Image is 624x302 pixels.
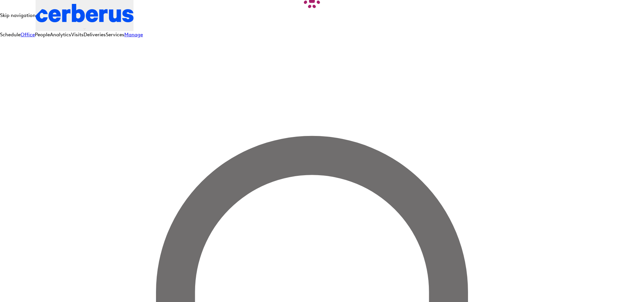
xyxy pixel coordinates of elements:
[106,32,124,38] a: Services
[124,32,143,38] a: Manage
[84,32,106,38] a: Deliveries
[21,32,35,38] a: Office
[50,32,71,38] a: Analytics
[35,32,50,38] a: People
[71,32,84,38] a: Visits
